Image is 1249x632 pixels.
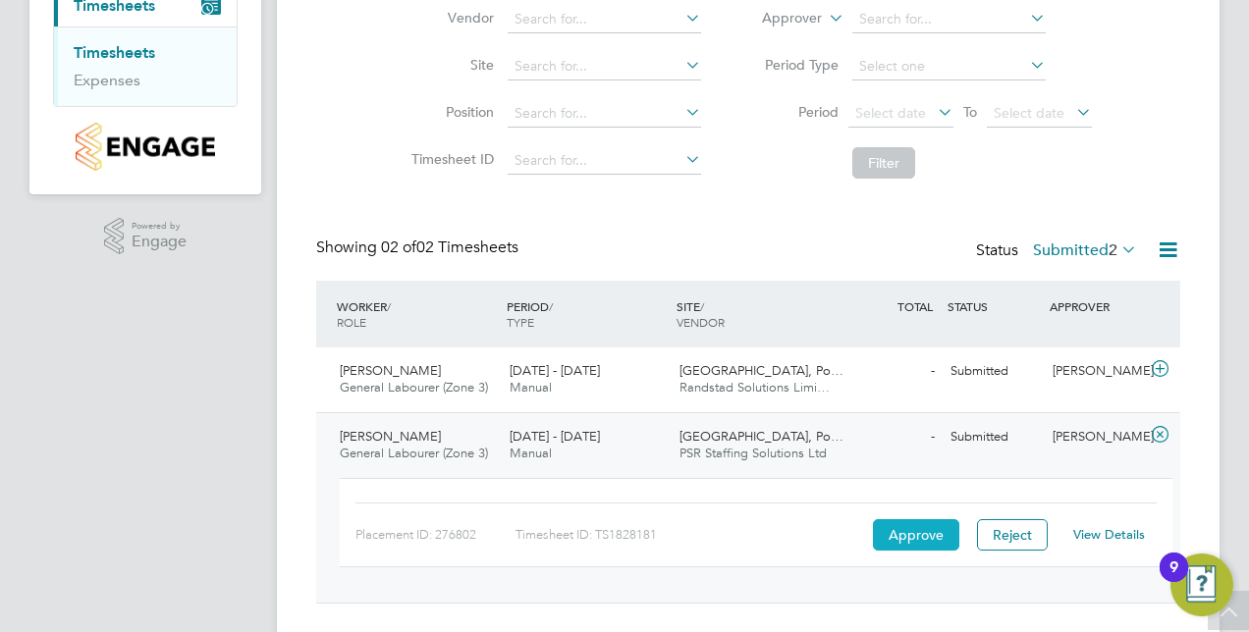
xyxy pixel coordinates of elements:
span: PSR Staffing Solutions Ltd [679,445,827,461]
span: 02 Timesheets [381,237,518,257]
div: Timesheets [54,26,237,106]
span: TYPE [507,314,534,330]
div: [PERSON_NAME] [1045,421,1147,453]
span: General Labourer (Zone 3) [340,445,488,461]
div: WORKER [332,289,502,340]
button: Open Resource Center, 9 new notifications [1170,553,1233,616]
div: Showing [316,237,522,258]
input: Search for... [852,6,1046,33]
label: Period Type [750,56,839,74]
span: 2 [1109,240,1117,260]
div: APPROVER [1045,289,1147,324]
div: Placement ID: 276802 [355,519,516,551]
div: 9 [1169,567,1178,593]
input: Select one [852,53,1046,80]
div: [PERSON_NAME] [1045,355,1147,388]
div: Status [976,237,1141,265]
button: Approve [873,519,959,551]
label: Vendor [406,9,494,26]
span: [PERSON_NAME] [340,428,441,445]
div: Timesheet ID: TS1828181 [516,519,868,551]
input: Search for... [508,147,701,175]
span: Manual [510,379,552,395]
input: Search for... [508,100,701,128]
div: - [841,355,943,388]
span: Randstad Solutions Limi… [679,379,830,395]
input: Search for... [508,6,701,33]
a: Timesheets [74,43,155,62]
span: 02 of [381,237,416,257]
div: Submitted [943,421,1045,453]
label: Submitted [1033,240,1137,260]
a: Expenses [74,71,140,89]
span: Select date [855,104,926,122]
a: View Details [1073,526,1145,543]
div: - [841,421,943,453]
label: Position [406,103,494,121]
div: STATUS [943,289,1045,324]
span: / [387,298,391,314]
img: countryside-properties-logo-retina.png [76,123,214,171]
div: PERIOD [502,289,672,340]
span: Powered by [132,218,187,235]
label: Site [406,56,494,74]
span: [GEOGRAPHIC_DATA], Po… [679,362,843,379]
div: Submitted [943,355,1045,388]
span: / [700,298,704,314]
label: Timesheet ID [406,150,494,168]
a: Go to home page [53,123,238,171]
span: Engage [132,234,187,250]
span: ROLE [337,314,366,330]
span: [DATE] - [DATE] [510,428,600,445]
span: VENDOR [677,314,725,330]
span: Manual [510,445,552,461]
span: [GEOGRAPHIC_DATA], Po… [679,428,843,445]
span: [PERSON_NAME] [340,362,441,379]
a: Powered byEngage [104,218,188,255]
span: [DATE] - [DATE] [510,362,600,379]
button: Filter [852,147,915,179]
label: Period [750,103,839,121]
input: Search for... [508,53,701,80]
span: General Labourer (Zone 3) [340,379,488,395]
span: TOTAL [897,298,933,314]
label: Approver [733,9,822,28]
span: To [957,99,983,125]
span: / [549,298,553,314]
span: Select date [994,104,1064,122]
div: SITE [672,289,842,340]
button: Reject [977,519,1048,551]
